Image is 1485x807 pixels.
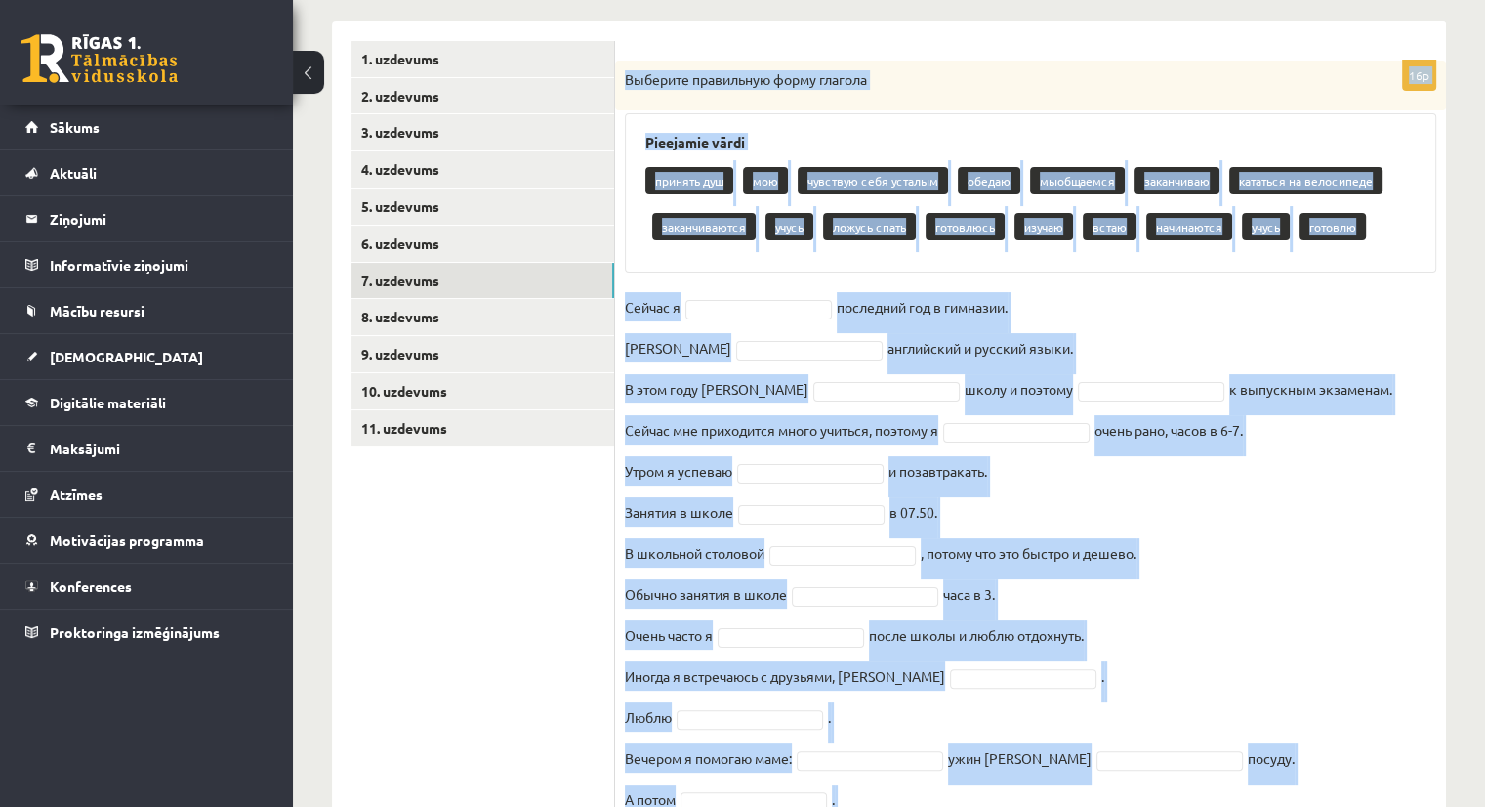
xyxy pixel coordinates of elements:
p: принять душ [645,167,733,194]
span: Atzīmes [50,486,103,503]
span: Aktuāli [50,164,97,182]
a: Konferences [25,564,268,609]
p: учусь [1242,213,1290,240]
a: Maksājumi [25,426,268,471]
a: 4. uzdevums [351,151,614,188]
p: ложусь спать [823,213,916,240]
p: Иногда я встречаюсь с друзьями, [PERSON_NAME] [625,661,945,691]
p: готовлю [1299,213,1366,240]
a: Sākums [25,105,268,149]
p: встаю [1083,213,1136,240]
a: Digitālie materiāli [25,380,268,425]
p: готовлюсь [926,213,1005,240]
p: Очень часто я [625,620,713,650]
a: 9. uzdevums [351,336,614,372]
p: Занятия в школе [625,497,733,527]
a: Aktuāli [25,150,268,195]
p: Сейчас мне приходится много учиться, поэтому я [625,415,938,445]
legend: Informatīvie ziņojumi [50,242,268,287]
span: Sākums [50,118,100,136]
p: чувствую себя усталым [798,167,948,194]
span: Proktoringa izmēģinājums [50,623,220,641]
a: Motivācijas programma [25,518,268,563]
p: мою [743,167,788,194]
p: заканчиваются [652,213,756,240]
a: Ziņojumi [25,196,268,241]
p: В этом году [PERSON_NAME] [625,374,808,403]
a: 2. uzdevums [351,78,614,114]
p: заканчиваю [1134,167,1219,194]
p: мыобщаемся [1030,167,1125,194]
p: кататься на велосипеде [1229,167,1382,194]
a: Rīgas 1. Tālmācības vidusskola [21,34,178,83]
span: Digitālie materiāli [50,394,166,411]
p: Выберите правильную форму глагола [625,70,1339,90]
p: [PERSON_NAME] [625,333,731,362]
span: [DEMOGRAPHIC_DATA] [50,348,203,365]
p: В школьной столовой [625,538,764,568]
a: 3. uzdevums [351,114,614,150]
a: 5. uzdevums [351,189,614,225]
h3: Pieejamie vārdi [645,134,1416,150]
span: Motivācijas programma [50,531,204,549]
legend: Ziņojumi [50,196,268,241]
a: Mācību resursi [25,288,268,333]
p: Сейчас я [625,292,681,321]
a: Proktoringa izmēģinājums [25,610,268,655]
a: Informatīvie ziņojumi [25,242,268,287]
a: 8. uzdevums [351,299,614,335]
span: Mācību resursi [50,302,144,319]
p: начинаются [1146,213,1232,240]
a: 10. uzdevums [351,373,614,409]
a: [DEMOGRAPHIC_DATA] [25,334,268,379]
p: обедаю [958,167,1020,194]
legend: Maksājumi [50,426,268,471]
p: Люблю [625,702,672,732]
p: учусь [765,213,813,240]
a: 1. uzdevums [351,41,614,77]
p: 16p [1402,60,1436,91]
p: Обычно занятия в школе [625,579,787,609]
a: 11. uzdevums [351,410,614,446]
a: 7. uzdevums [351,263,614,299]
a: 6. uzdevums [351,226,614,262]
p: изучаю [1014,213,1073,240]
a: Atzīmes [25,472,268,517]
p: Утром я успеваю [625,456,732,486]
span: Konferences [50,577,132,595]
p: Вечером я помогаю маме: [625,743,792,773]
